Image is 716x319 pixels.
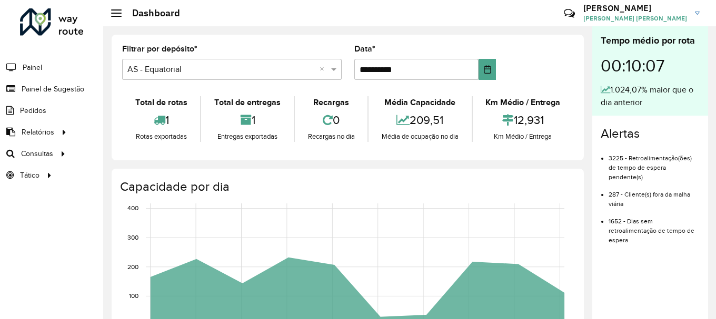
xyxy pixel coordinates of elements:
[601,84,700,109] div: 1.024,07% maior que o dia anterior
[20,105,46,116] span: Pedidos
[21,148,53,159] span: Consultas
[125,109,197,131] div: 1
[479,59,496,80] button: Choose Date
[475,109,571,131] div: 12,931
[23,62,42,73] span: Painel
[371,131,469,142] div: Média de ocupação no dia
[583,14,687,23] span: [PERSON_NAME] [PERSON_NAME]
[122,7,180,19] h2: Dashboard
[601,34,700,48] div: Tempo médio por rota
[601,48,700,84] div: 00:10:07
[120,179,573,194] h4: Capacidade por dia
[609,209,700,245] li: 1652 - Dias sem retroalimentação de tempo de espera
[297,131,365,142] div: Recargas no dia
[475,96,571,109] div: Km Médio / Entrega
[475,131,571,142] div: Km Médio / Entrega
[122,43,197,55] label: Filtrar por depósito
[320,63,329,76] span: Clear all
[204,131,291,142] div: Entregas exportadas
[125,96,197,109] div: Total de rotas
[20,170,39,181] span: Tático
[371,109,469,131] div: 209,51
[297,96,365,109] div: Recargas
[583,3,687,13] h3: [PERSON_NAME]
[127,205,138,212] text: 400
[558,2,581,25] a: Contato Rápido
[354,43,375,55] label: Data
[297,109,365,131] div: 0
[609,146,700,182] li: 3225 - Retroalimentação(ões) de tempo de espera pendente(s)
[22,127,54,138] span: Relatórios
[609,182,700,209] li: 287 - Cliente(s) fora da malha viária
[127,263,138,270] text: 200
[601,126,700,141] h4: Alertas
[204,109,291,131] div: 1
[125,131,197,142] div: Rotas exportadas
[22,84,84,95] span: Painel de Sugestão
[204,96,291,109] div: Total de entregas
[129,293,138,300] text: 100
[127,234,138,241] text: 300
[371,96,469,109] div: Média Capacidade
